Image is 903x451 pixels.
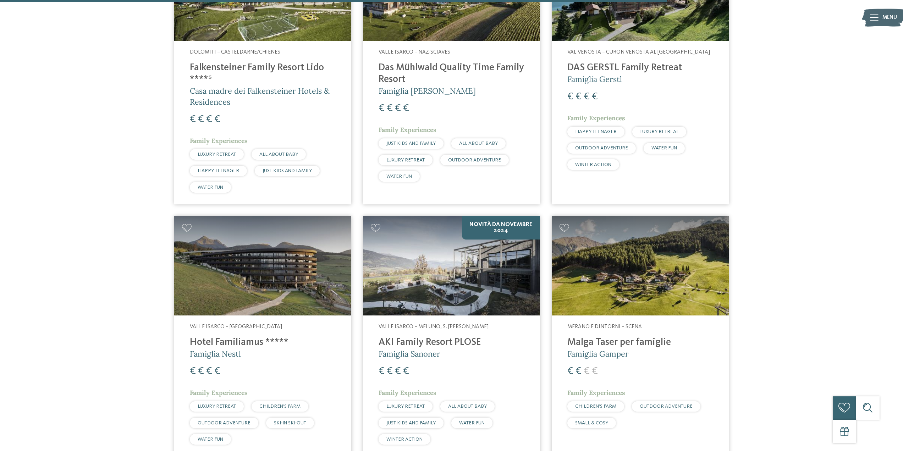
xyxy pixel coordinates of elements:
[379,103,385,114] span: €
[190,49,280,55] span: Dolomiti – Casteldarne/Chienes
[448,404,487,409] span: ALL ABOUT BABY
[263,168,312,173] span: JUST KIDS AND FAMILY
[259,152,298,157] span: ALL ABOUT BABY
[379,366,385,376] span: €
[575,420,608,425] span: SMALL & COSY
[198,168,239,173] span: HAPPY TEENAGER
[459,141,498,146] span: ALL ABOUT BABY
[379,337,524,348] h4: AKI Family Resort PLOSE
[395,103,401,114] span: €
[379,62,524,86] h4: Das Mühlwald Quality Time Family Resort
[576,92,582,102] span: €
[403,366,409,376] span: €
[206,366,212,376] span: €
[190,349,241,359] span: Famiglia Nestl
[567,337,713,348] h4: Malga Taser per famiglie
[386,404,425,409] span: LUXURY RETREAT
[214,114,220,125] span: €
[379,349,440,359] span: Famiglia Sanoner
[592,366,598,376] span: €
[174,216,351,316] img: Cercate un hotel per famiglie? Qui troverete solo i migliori!
[567,92,573,102] span: €
[198,185,223,190] span: WATER FUN
[259,404,301,409] span: CHILDREN’S FARM
[198,437,223,442] span: WATER FUN
[386,420,436,425] span: JUST KIDS AND FAMILY
[567,62,713,74] h4: DAS GERSTL Family Retreat
[386,141,436,146] span: JUST KIDS AND FAMILY
[386,437,423,442] span: WINTER ACTION
[386,174,412,179] span: WATER FUN
[403,103,409,114] span: €
[640,129,678,134] span: LUXURY RETREAT
[190,389,248,397] span: Family Experiences
[567,389,625,397] span: Family Experiences
[190,324,282,330] span: Valle Isarco – [GEOGRAPHIC_DATA]
[379,324,489,330] span: Valle Isarco – Meluno, S. [PERSON_NAME]
[198,152,236,157] span: LUXURY RETREAT
[379,126,436,134] span: Family Experiences
[379,389,436,397] span: Family Experiences
[198,366,204,376] span: €
[567,114,625,122] span: Family Experiences
[395,366,401,376] span: €
[552,216,729,316] img: Cercate un hotel per famiglie? Qui troverete solo i migliori!
[198,420,250,425] span: OUTDOOR ADVENTURE
[363,216,540,316] img: Cercate un hotel per famiglie? Qui troverete solo i migliori!
[387,366,393,376] span: €
[575,162,611,167] span: WINTER ACTION
[651,145,677,150] span: WATER FUN
[567,49,710,55] span: Val Venosta – Curon Venosta al [GEOGRAPHIC_DATA]
[567,74,622,84] span: Famiglia Gerstl
[379,49,450,55] span: Valle Isarco – Naz-Sciaves
[190,86,329,107] span: Casa madre dei Falkensteiner Hotels & Residences
[575,404,616,409] span: CHILDREN’S FARM
[584,92,590,102] span: €
[448,158,501,163] span: OUTDOOR ADVENTURE
[386,158,425,163] span: LUXURY RETREAT
[592,92,598,102] span: €
[198,114,204,125] span: €
[190,114,196,125] span: €
[459,420,485,425] span: WATER FUN
[567,324,642,330] span: Merano e dintorni – Scena
[387,103,393,114] span: €
[575,129,617,134] span: HAPPY TEENAGER
[274,420,306,425] span: SKI-IN SKI-OUT
[198,404,236,409] span: LUXURY RETREAT
[640,404,693,409] span: OUTDOOR ADVENTURE
[379,86,476,96] span: Famiglia [PERSON_NAME]
[190,62,336,86] h4: Falkensteiner Family Resort Lido ****ˢ
[567,366,573,376] span: €
[584,366,590,376] span: €
[567,349,629,359] span: Famiglia Gamper
[190,366,196,376] span: €
[206,114,212,125] span: €
[575,145,628,150] span: OUTDOOR ADVENTURE
[190,137,248,145] span: Family Experiences
[214,366,220,376] span: €
[576,366,582,376] span: €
